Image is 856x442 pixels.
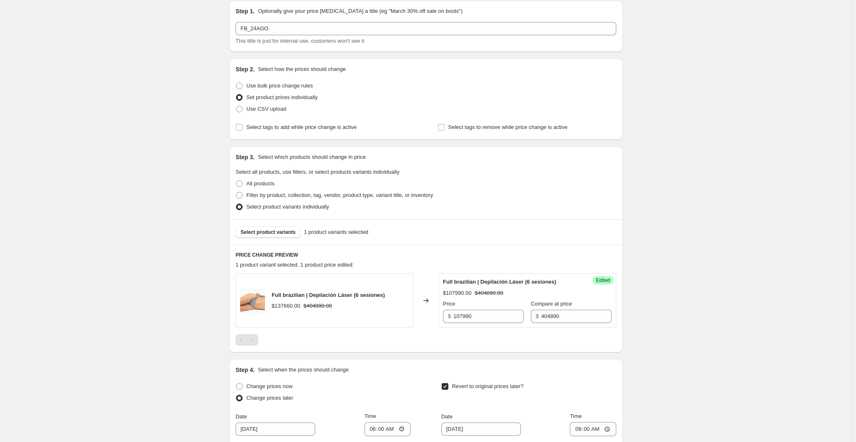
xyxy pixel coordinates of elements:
p: Optionally give your price [MEDICAL_DATA] a title (eg "March 30% off sale on boots") [258,7,462,15]
span: $ [448,313,451,319]
h2: Step 3. [236,153,255,161]
span: Select product variants [241,229,296,236]
h2: Step 4. [236,366,255,374]
span: Price [443,301,455,307]
span: Date [441,413,452,420]
span: Edited [596,277,610,284]
span: $ [536,313,539,319]
div: $107990.00 [443,289,472,297]
input: 12:00 [365,422,411,436]
span: 1 product variants selected [304,228,368,236]
span: Full brazilian | Depilación Láser (6 sesiones) [443,279,556,285]
span: Use bulk price change rules [246,83,313,89]
nav: Pagination [236,334,258,346]
img: DSC_0118bn_80x.jpg [240,288,265,313]
span: Time [570,413,581,419]
span: 1 product variant selected. 1 product price edited: [236,262,354,268]
h2: Step 2. [236,65,255,73]
span: Full brazilian | Depilación Láser (6 sesiones) [272,292,385,298]
strike: $404890.00 [475,289,503,297]
span: Select tags to add while price change is active [246,124,357,130]
span: Filter by product, collection, tag, vendor, product type, variant title, or inventory [246,192,433,198]
span: Compare at price [531,301,572,307]
span: Select tags to remove while price change is active [448,124,568,130]
span: Revert to original prices later? [452,383,524,389]
input: 8/22/2025 [441,423,521,436]
span: Change prices later [246,395,293,401]
span: Date [236,413,247,420]
span: All products [246,180,275,187]
span: This title is just for internal use, customers won't see it [236,38,364,44]
p: Select when the prices should change [258,366,349,374]
input: 8/22/2025 [236,423,315,436]
div: $137660.00 [272,302,300,310]
button: Select product variants [236,226,301,238]
span: Set product prices individually [246,94,318,100]
h2: Step 1. [236,7,255,15]
p: Select which products should change in price [258,153,366,161]
input: 30% off holiday sale [236,22,616,35]
h6: PRICE CHANGE PREVIEW [236,252,616,258]
span: Select all products, use filters, or select products variants individually [236,169,399,175]
span: Time [365,413,376,419]
span: Use CSV upload [246,106,286,112]
p: Select how the prices should change [258,65,346,73]
span: Change prices now [246,383,292,389]
span: Select product variants individually [246,204,329,210]
strike: $404890.00 [304,302,332,310]
input: 12:00 [570,422,616,436]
